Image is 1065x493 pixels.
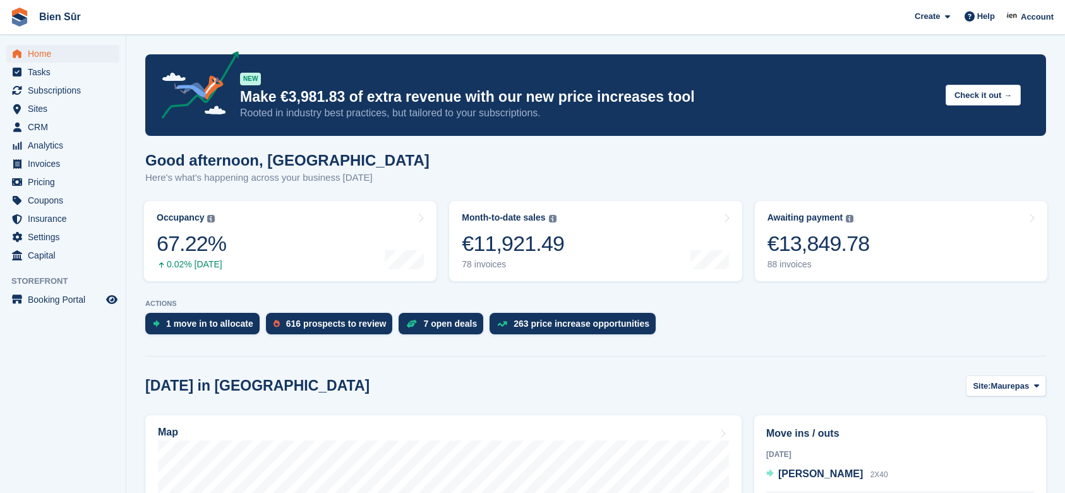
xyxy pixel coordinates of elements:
div: 0.02% [DATE] [157,259,226,270]
span: Subscriptions [28,82,104,99]
h1: Good afternoon, [GEOGRAPHIC_DATA] [145,152,430,169]
a: menu [6,63,119,81]
h2: Move ins / outs [766,426,1034,441]
a: menu [6,100,119,118]
span: Insurance [28,210,104,228]
div: 263 price increase opportunities [514,319,649,329]
span: [PERSON_NAME] [778,468,863,479]
a: 616 prospects to review [266,313,399,341]
img: icon-info-grey-7440780725fd019a000dd9b08b2336e03edf1995a4989e88bcd33f0948082b44.svg [549,215,557,222]
p: ACTIONS [145,300,1046,308]
div: €13,849.78 [767,231,870,257]
button: Check it out → [946,85,1021,106]
span: Home [28,45,104,63]
span: Analytics [28,137,104,154]
span: Coupons [28,192,104,209]
span: Create [915,10,940,23]
div: 616 prospects to review [286,319,387,329]
span: Account [1021,11,1054,23]
span: Site: [973,380,990,393]
div: Occupancy [157,212,204,223]
span: Booking Portal [28,291,104,308]
a: menu [6,137,119,154]
div: 88 invoices [767,259,870,270]
h2: [DATE] in [GEOGRAPHIC_DATA] [145,377,370,394]
a: menu [6,228,119,246]
a: Bien Sûr [34,6,86,27]
div: €11,921.49 [462,231,564,257]
div: 78 invoices [462,259,564,270]
p: Make €3,981.83 of extra revenue with our new price increases tool [240,88,936,106]
div: NEW [240,73,261,85]
div: [DATE] [766,449,1034,460]
a: menu [6,210,119,228]
div: Awaiting payment [767,212,843,223]
span: 2X40 [870,470,888,479]
span: Tasks [28,63,104,81]
a: 7 open deals [399,313,490,341]
a: Awaiting payment €13,849.78 88 invoices [755,201,1047,281]
h2: Map [158,427,178,438]
span: Storefront [11,275,126,288]
a: menu [6,173,119,191]
span: Maurepas [991,380,1030,393]
a: [PERSON_NAME] 2X40 [766,466,888,483]
span: CRM [28,118,104,136]
a: menu [6,291,119,308]
img: move_ins_to_allocate_icon-fdf77a2bb77ea45bf5b3d319d69a93e2d87916cf1d5bf7949dd705db3b84f3ca.svg [153,320,160,327]
a: 1 move in to allocate [145,313,266,341]
a: Preview store [104,292,119,307]
a: Occupancy 67.22% 0.02% [DATE] [144,201,436,281]
a: menu [6,246,119,264]
img: price_increase_opportunities-93ffe204e8149a01c8c9dc8f82e8f89637d9d84a8eef4429ea346261dce0b2c0.svg [497,321,507,327]
div: 1 move in to allocate [166,319,253,329]
a: Month-to-date sales €11,921.49 78 invoices [449,201,742,281]
img: stora-icon-8386f47178a22dfd0bd8f6a31ec36ba5ce8667c1dd55bd0f319d3a0aa187defe.svg [10,8,29,27]
a: menu [6,118,119,136]
img: icon-info-grey-7440780725fd019a000dd9b08b2336e03edf1995a4989e88bcd33f0948082b44.svg [207,215,215,222]
div: Month-to-date sales [462,212,545,223]
a: menu [6,155,119,173]
span: Sites [28,100,104,118]
img: deal-1b604bf984904fb50ccaf53a9ad4b4a5d6e5aea283cecdc64d6e3604feb123c2.svg [406,319,417,328]
a: 263 price increase opportunities [490,313,662,341]
button: Site: Maurepas [966,375,1046,396]
img: price-adjustments-announcement-icon-8257ccfd72463d97f412b2fc003d46551f7dbcb40ab6d574587a9cd5c0d94... [151,51,239,123]
div: 67.22% [157,231,226,257]
span: Pricing [28,173,104,191]
p: Rooted in industry best practices, but tailored to your subscriptions. [240,106,936,120]
a: menu [6,45,119,63]
img: prospect-51fa495bee0391a8d652442698ab0144808aea92771e9ea1ae160a38d050c398.svg [274,320,280,327]
span: Capital [28,246,104,264]
div: 7 open deals [423,319,477,329]
span: Invoices [28,155,104,173]
img: Asmaa Habri [1006,10,1019,23]
span: Settings [28,228,104,246]
a: menu [6,82,119,99]
img: icon-info-grey-7440780725fd019a000dd9b08b2336e03edf1995a4989e88bcd33f0948082b44.svg [846,215,853,222]
a: menu [6,192,119,209]
p: Here's what's happening across your business [DATE] [145,171,430,185]
span: Help [977,10,995,23]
